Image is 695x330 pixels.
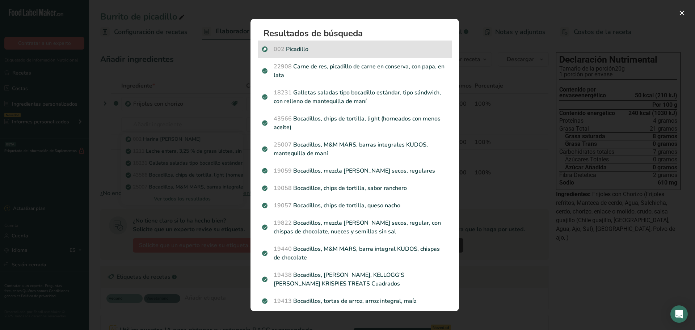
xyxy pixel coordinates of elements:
font: 002 [274,45,285,53]
font: 19440 [274,245,292,253]
font: Bocadillos, chips de tortilla, light (horneados con menos aceite) [274,115,441,131]
font: Bocadillos, M&M MARS, barra integral KUDOS, chispas de chocolate [274,245,440,262]
font: Bocadillos, mezcla [PERSON_NAME] secos, regular, con chispas de chocolate, nueces y semillas sin sal [274,219,441,236]
font: 22908 [274,63,292,71]
font: Bocadillos, chips de tortilla, sabor ranchero [293,184,407,192]
font: Carne de res, picadillo de carne en conserva, con papa, en lata [274,63,445,79]
font: Bocadillos, tortas de arroz, arroz integral, maíz [293,297,416,305]
font: 19438 [274,271,292,279]
font: Resultados de búsqueda [264,27,363,39]
font: Bocadillos, M&M MARS, barras integrales KUDOS, mantequilla de maní [274,141,428,157]
font: Bocadillos, [PERSON_NAME], KELLOGG'S [PERSON_NAME] KRISPIES TREATS Cuadrados [274,271,404,288]
font: Galletas saladas tipo bocadillo estándar, tipo sándwich, con relleno de mantequilla de maní [274,89,441,105]
font: 19059 [274,167,292,175]
font: Picadillo [286,45,308,53]
font: 19058 [274,184,292,192]
font: 25007 [274,141,292,149]
font: 19413 [274,297,292,305]
div: Abrir Intercom Messenger [670,305,688,323]
font: 18231 [274,89,292,97]
img: Subreceta [262,47,268,52]
font: Bocadillos, mezcla [PERSON_NAME] secos, regulares [293,167,435,175]
font: 19822 [274,219,292,227]
font: 43566 [274,115,292,123]
font: 19057 [274,202,292,210]
font: Bocadillos, chips de tortilla, queso nacho [293,202,400,210]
